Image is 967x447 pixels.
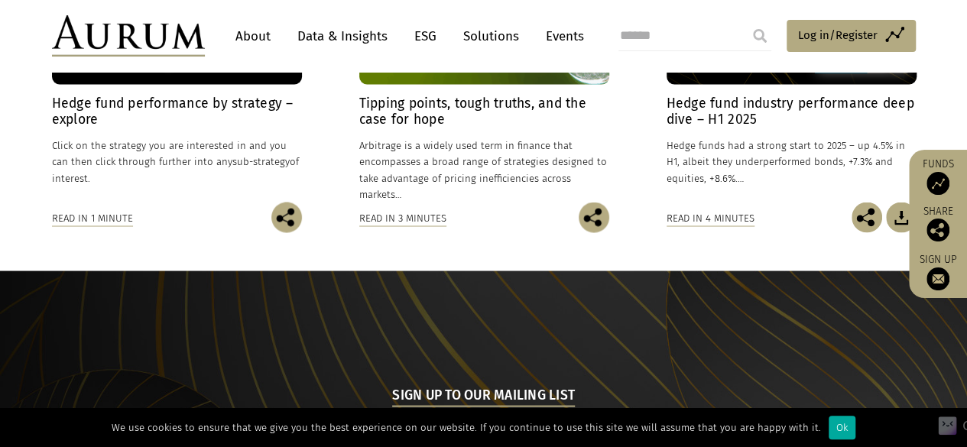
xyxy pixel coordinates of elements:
[52,96,302,128] h4: Hedge fund performance by strategy – explore
[917,253,959,290] a: Sign up
[926,219,949,241] img: Share this post
[52,138,302,186] p: Click on the strategy you are interested in and you can then click through further into any of in...
[359,96,609,128] h4: Tipping points, tough truths, and the case for hope
[359,209,446,226] div: Read in 3 minutes
[917,206,959,241] div: Share
[886,202,917,232] img: Download Article
[392,385,575,407] h5: Sign up to our mailing list
[52,209,133,226] div: Read in 1 minute
[290,22,395,50] a: Data & Insights
[787,20,916,52] a: Log in/Register
[579,202,609,232] img: Share this post
[829,416,855,439] div: Ok
[745,21,775,51] input: Submit
[52,15,205,57] img: Aurum
[798,26,878,44] span: Log in/Register
[926,267,949,290] img: Sign up to our newsletter
[271,202,302,232] img: Share this post
[926,172,949,195] img: Access Funds
[232,156,290,167] span: sub-strategy
[852,202,882,232] img: Share this post
[667,138,917,186] p: Hedge funds had a strong start to 2025 – up 4.5% in H1, albeit they underperformed bonds, +7.3% a...
[228,22,278,50] a: About
[407,22,444,50] a: ESG
[667,96,917,128] h4: Hedge fund industry performance deep dive – H1 2025
[359,138,609,202] p: Arbitrage is a widely used term in finance that encompasses a broad range of strategies designed ...
[667,209,754,226] div: Read in 4 minutes
[456,22,527,50] a: Solutions
[917,157,959,195] a: Funds
[538,22,584,50] a: Events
